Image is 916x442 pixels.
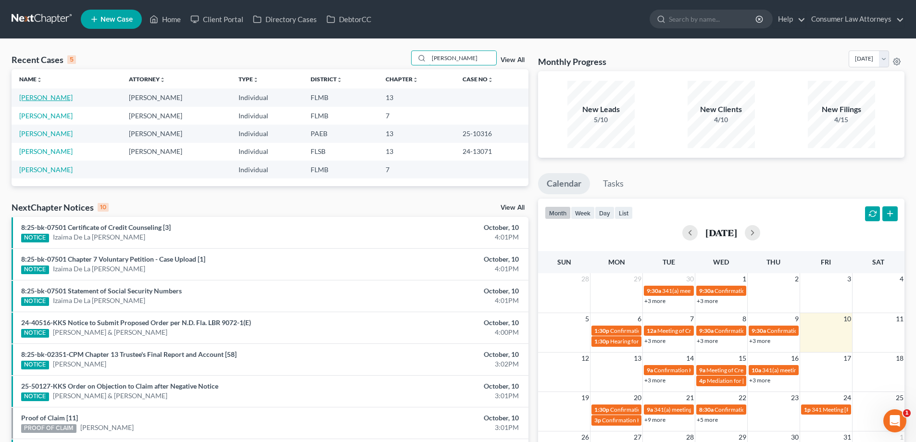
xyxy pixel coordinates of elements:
[689,313,695,325] span: 7
[557,258,571,266] span: Sun
[21,255,205,263] a: 8:25-bk-07501 Chapter 7 Voluntary Petition - Case Upload [1]
[713,258,729,266] span: Wed
[359,381,519,391] div: October, 10
[303,107,378,125] td: FLMB
[773,11,805,28] a: Help
[594,327,609,334] span: 1:30p
[580,353,590,364] span: 12
[804,406,811,413] span: 1p
[608,258,625,266] span: Mon
[21,265,49,274] div: NOTICE
[741,313,747,325] span: 8
[806,11,904,28] a: Consumer Law Attorneys
[53,296,145,305] a: Izaima De La [PERSON_NAME]
[21,287,182,295] a: 8:25-bk-07501 Statement of Social Security Numbers
[53,232,145,242] a: Izaima De La [PERSON_NAME]
[647,287,661,294] span: 9:30a
[766,258,780,266] span: Thu
[699,406,714,413] span: 8:30a
[303,143,378,161] td: FLSB
[303,161,378,178] td: FLMB
[231,161,303,178] td: Individual
[378,107,454,125] td: 7
[594,338,609,345] span: 1:30p
[699,287,714,294] span: 9:30a
[637,313,642,325] span: 6
[21,392,49,401] div: NOTICE
[359,223,519,232] div: October, 10
[19,112,73,120] a: [PERSON_NAME]
[699,366,705,374] span: 9a
[895,353,904,364] span: 18
[129,76,165,83] a: Attorneyunfold_more
[654,406,747,413] span: 341(a) meeting for [PERSON_NAME]
[580,392,590,404] span: 19
[705,227,737,238] h2: [DATE]
[21,234,49,242] div: NOTICE
[248,11,322,28] a: Directory Cases
[697,416,718,423] a: +5 more
[359,232,519,242] div: 4:01PM
[762,366,855,374] span: 341(a) meeting for [PERSON_NAME]
[160,77,165,83] i: unfold_more
[685,392,695,404] span: 21
[538,56,606,67] h3: Monthly Progress
[715,327,825,334] span: Confirmation Hearing for [PERSON_NAME]
[741,273,747,285] span: 1
[80,423,134,432] a: [PERSON_NAME]
[21,350,237,358] a: 8:25-bk-02351-CPM Chapter 13 Trustee's Final Report and Account [58]
[231,125,303,142] td: Individual
[53,264,145,274] a: Izaima De La [PERSON_NAME]
[359,413,519,423] div: October, 10
[594,406,609,413] span: 1:30p
[644,297,665,304] a: +3 more
[685,273,695,285] span: 30
[567,104,635,115] div: New Leads
[657,327,764,334] span: Meeting of Creditors for [PERSON_NAME]
[872,258,884,266] span: Sat
[359,391,519,401] div: 3:01PM
[662,287,755,294] span: 341(a) meeting for [PERSON_NAME]
[794,313,800,325] span: 9
[337,77,342,83] i: unfold_more
[883,409,906,432] iframe: Intercom live chat
[633,392,642,404] span: 20
[19,165,73,174] a: [PERSON_NAME]
[647,327,656,334] span: 12a
[538,173,590,194] a: Calendar
[580,273,590,285] span: 28
[567,115,635,125] div: 5/10
[633,353,642,364] span: 13
[842,392,852,404] span: 24
[706,366,813,374] span: Meeting of Creditors for [PERSON_NAME]
[571,206,595,219] button: week
[707,377,788,384] span: Mediation for [PERSON_NAME]
[37,77,42,83] i: unfold_more
[647,366,653,374] span: 9a
[386,76,418,83] a: Chapterunfold_more
[899,273,904,285] span: 4
[903,409,911,417] span: 1
[359,254,519,264] div: October, 10
[842,313,852,325] span: 10
[21,382,218,390] a: 25-50127-KKS Order on Objection to Claim after Negative Notice
[186,11,248,28] a: Client Portal
[842,353,852,364] span: 17
[231,107,303,125] td: Individual
[846,273,852,285] span: 3
[488,77,493,83] i: unfold_more
[359,286,519,296] div: October, 10
[610,406,719,413] span: Confirmation hearing for [PERSON_NAME]
[738,392,747,404] span: 22
[669,10,757,28] input: Search by name...
[21,223,171,231] a: 8:25-bk-07501 Certificate of Credit Counseling [3]
[98,203,109,212] div: 10
[455,125,528,142] td: 25-10316
[21,297,49,306] div: NOTICE
[752,366,761,374] span: 10a
[53,328,167,337] a: [PERSON_NAME] & [PERSON_NAME]
[654,366,764,374] span: Confirmation Hearing for [PERSON_NAME]
[21,361,49,369] div: NOTICE
[697,297,718,304] a: +3 more
[359,350,519,359] div: October, 10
